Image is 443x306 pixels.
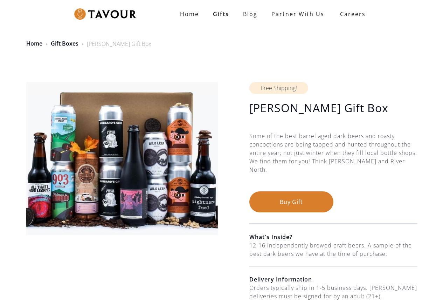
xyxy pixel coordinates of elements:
button: Buy Gift [249,191,333,212]
div: Some of the best barrel aged dark beers and roasty concoctions are being tapped and hunted throug... [249,132,417,191]
a: Gift Boxes [51,40,78,47]
h6: Delivery Information [249,275,417,284]
h6: What's Inside? [249,233,417,241]
a: Careers [331,4,371,24]
div: 12-16 independently brewed craft beers. A sample of the best dark beers we have at the time of pu... [249,241,417,258]
a: Blog [236,7,264,21]
strong: Home [180,10,199,18]
a: partner with us [264,7,331,21]
div: Free Shipping! [249,82,308,94]
div: [PERSON_NAME] Gift Box [87,40,151,48]
a: Home [26,40,42,47]
strong: Careers [340,7,366,21]
a: Home [173,7,206,21]
a: Gifts [206,7,236,21]
div: Orders typically ship in 1-5 business days. [PERSON_NAME] deliveries must be signed for by an adu... [249,284,417,300]
h1: [PERSON_NAME] Gift Box [249,101,417,115]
